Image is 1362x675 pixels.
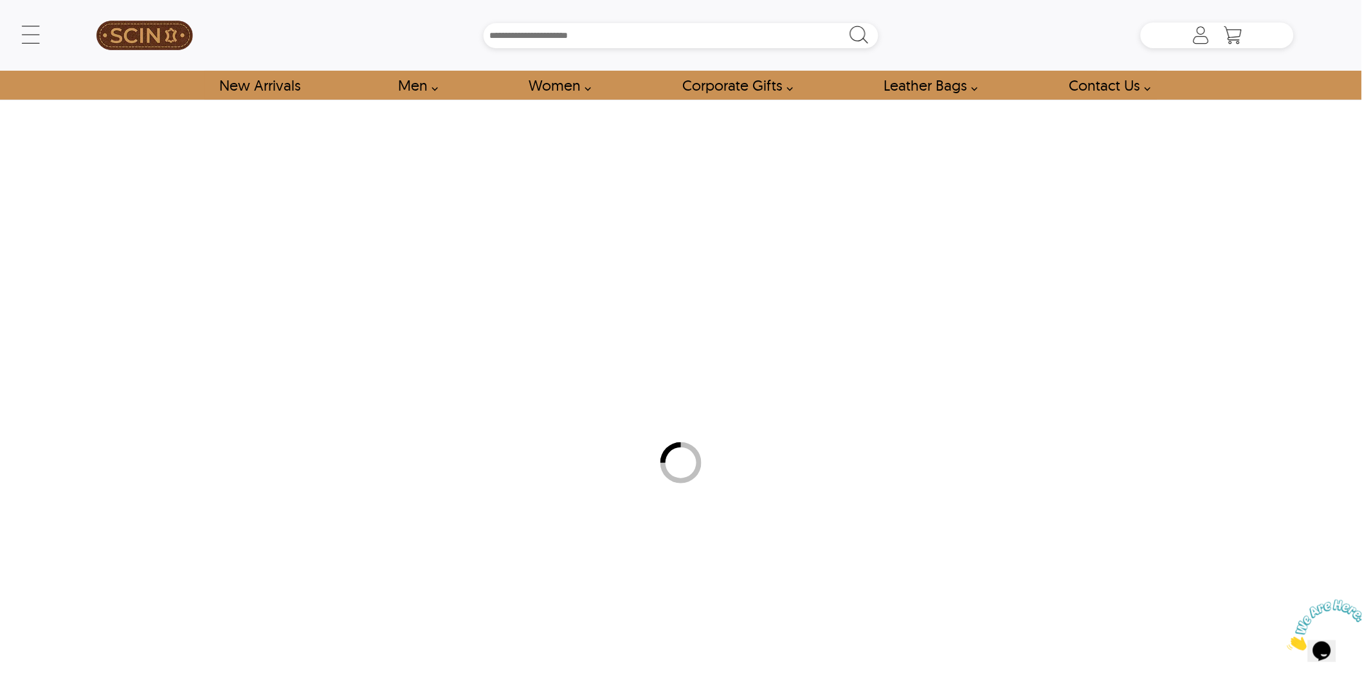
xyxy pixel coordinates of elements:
[1221,26,1246,45] a: Shopping Cart
[514,71,599,100] a: Shop Women Leather Jackets
[1282,595,1362,656] iframe: chat widget
[204,71,314,100] a: Shop New Arrivals
[1054,71,1158,100] a: contact-us
[5,5,85,56] img: Chat attention grabber
[869,71,985,100] a: Shop Leather Bags
[383,71,445,100] a: shop men's leather jackets
[667,71,800,100] a: Shop Leather Corporate Gifts
[96,6,193,64] img: SCIN
[68,6,221,64] a: SCIN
